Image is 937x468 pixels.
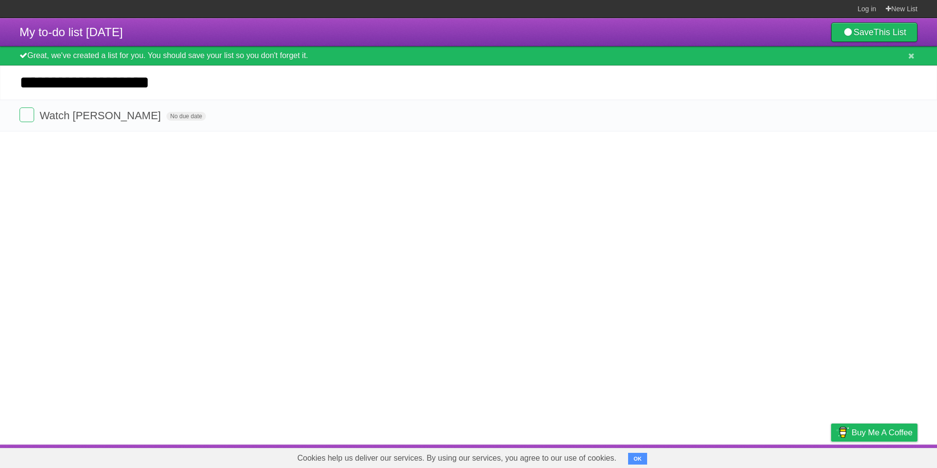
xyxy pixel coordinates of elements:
[856,447,917,466] a: Suggest a feature
[166,112,206,121] span: No due date
[831,424,917,442] a: Buy me a coffee
[20,107,34,122] label: Done
[785,447,807,466] a: Terms
[831,22,917,42] a: SaveThis List
[836,424,849,441] img: Buy me a coffee
[874,27,906,37] b: This List
[287,448,626,468] span: Cookies help us deliver our services. By using our services, you agree to our use of cookies.
[701,447,722,466] a: About
[20,25,123,39] span: My to-do list [DATE]
[628,453,647,465] button: OK
[852,424,913,441] span: Buy me a coffee
[40,109,163,122] span: Watch [PERSON_NAME]
[733,447,773,466] a: Developers
[818,447,844,466] a: Privacy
